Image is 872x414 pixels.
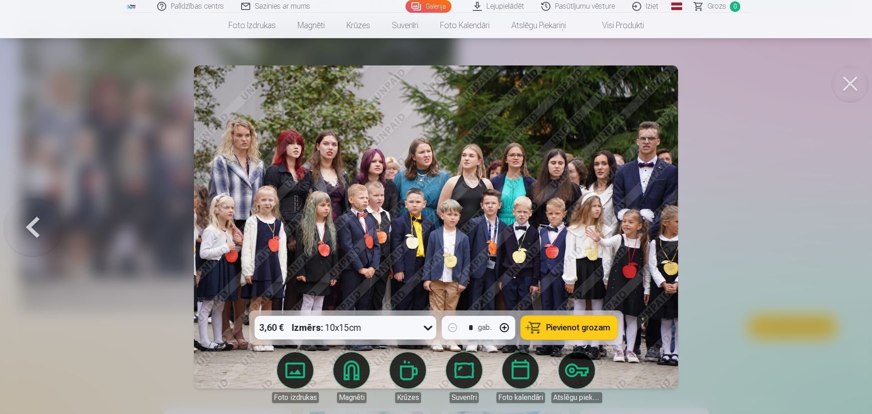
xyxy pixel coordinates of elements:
[287,13,336,38] a: Magnēti
[126,4,136,9] img: /fa3
[381,13,429,38] a: Suvenīri
[336,13,381,38] a: Krūzes
[218,13,287,38] a: Foto izdrukas
[429,13,500,38] a: Foto kalendāri
[577,13,655,38] a: Visi produkti
[730,1,740,12] span: 0
[500,13,577,38] a: Atslēgu piekariņi
[708,1,726,12] span: Grozs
